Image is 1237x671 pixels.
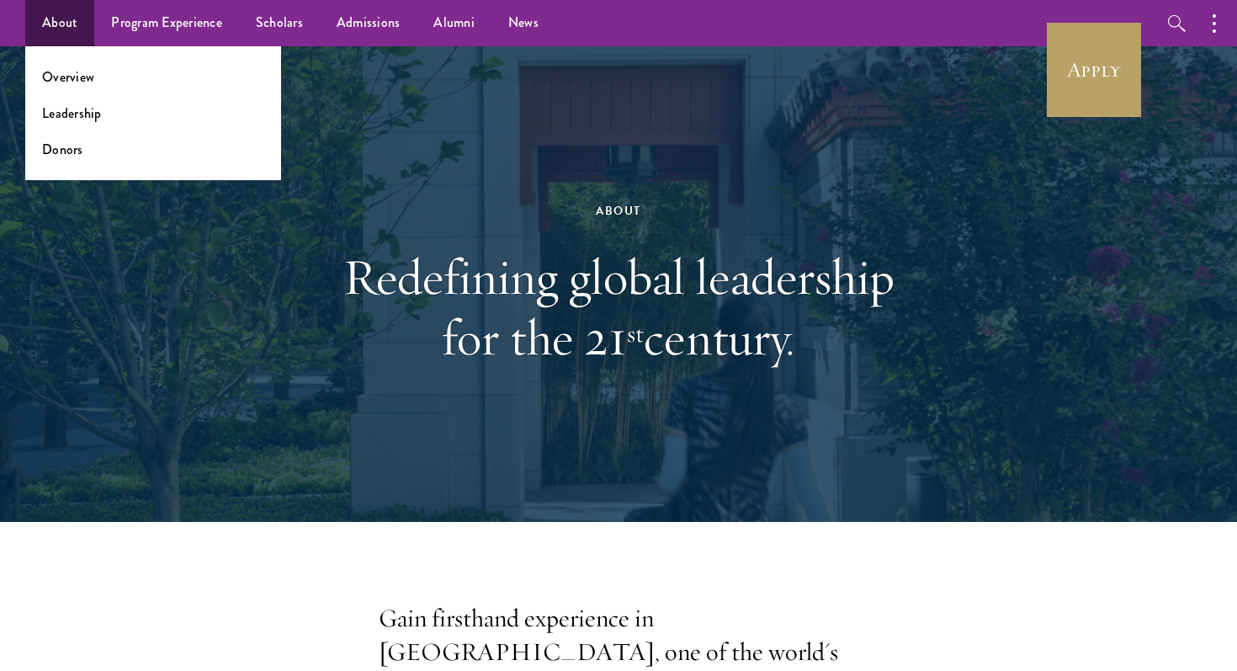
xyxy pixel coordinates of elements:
a: Apply [1047,23,1141,117]
sup: st [627,317,644,349]
a: Leadership [42,104,102,123]
div: About [328,200,909,221]
a: Overview [42,67,94,87]
h1: Redefining global leadership for the 21 century. [328,247,909,368]
a: Donors [42,140,83,159]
